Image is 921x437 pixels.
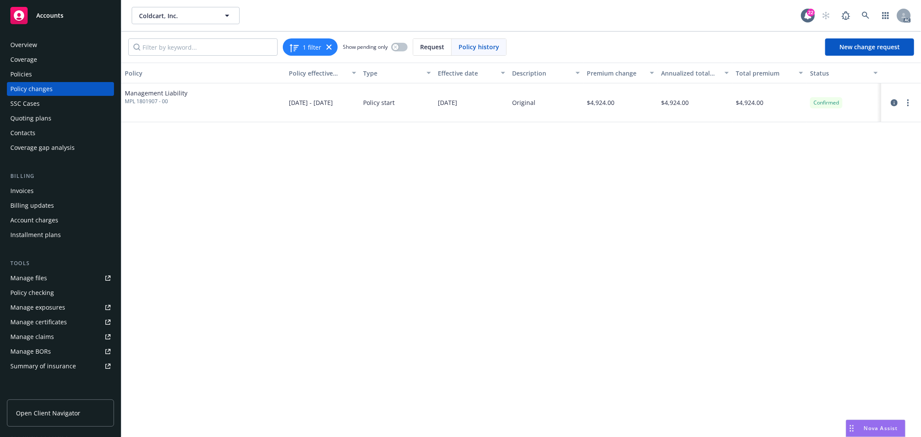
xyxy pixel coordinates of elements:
div: Summary of insurance [10,359,76,373]
div: Total premium [736,69,794,78]
a: Account charges [7,213,114,227]
span: 1 filter [303,43,321,52]
button: Coldcart, Inc. [132,7,240,24]
a: Coverage gap analysis [7,141,114,155]
div: Drag to move [846,420,857,437]
div: Policy changes [10,82,53,96]
a: Accounts [7,3,114,28]
span: Policy start [363,98,395,107]
div: Overview [10,38,37,52]
div: Policies [10,67,32,81]
div: Analytics hub [7,390,114,399]
span: Request [420,42,444,51]
span: Confirmed [813,99,839,107]
a: Overview [7,38,114,52]
div: Coverage gap analysis [10,141,75,155]
button: Premium change [583,63,658,83]
a: Manage files [7,271,114,285]
div: Premium change [587,69,645,78]
a: Contacts [7,126,114,140]
div: Original [512,98,535,107]
a: Switch app [877,7,894,24]
a: Policies [7,67,114,81]
button: Total premium [732,63,807,83]
span: New change request [839,43,900,51]
div: Manage files [10,271,47,285]
span: MPL 1801907 - 00 [125,98,187,105]
input: Filter by keyword... [128,38,278,56]
div: Installment plans [10,228,61,242]
div: Quoting plans [10,111,51,125]
span: Management Liability [125,89,187,98]
a: more [903,98,913,108]
span: $4,924.00 [661,98,689,107]
div: Annualized total premium change [661,69,719,78]
div: 22 [807,9,815,16]
button: Annualized total premium change [658,63,732,83]
div: Coverage [10,53,37,66]
div: Tools [7,259,114,268]
button: Type [360,63,434,83]
div: Policy effective dates [289,69,347,78]
a: Manage exposures [7,301,114,314]
span: Policy history [459,42,499,51]
a: circleInformation [889,98,899,108]
div: Policy checking [10,286,54,300]
div: Contacts [10,126,35,140]
div: Effective date [438,69,496,78]
div: Manage certificates [10,315,67,329]
span: Show pending only [343,43,388,51]
div: Policy [125,69,282,78]
a: SSC Cases [7,97,114,111]
div: Manage claims [10,330,54,344]
a: Start snowing [817,7,835,24]
button: Status [807,63,881,83]
div: Manage exposures [10,301,65,314]
a: Installment plans [7,228,114,242]
span: [DATE] - [DATE] [289,98,333,107]
button: Description [509,63,583,83]
a: Invoices [7,184,114,198]
a: New change request [825,38,914,56]
a: Quoting plans [7,111,114,125]
span: [DATE] [438,98,457,107]
div: Description [512,69,570,78]
a: Manage BORs [7,345,114,358]
span: $4,924.00 [587,98,614,107]
a: Summary of insurance [7,359,114,373]
div: Account charges [10,213,58,227]
a: Policy changes [7,82,114,96]
a: Manage certificates [7,315,114,329]
span: Coldcart, Inc. [139,11,214,20]
a: Manage claims [7,330,114,344]
span: Accounts [36,12,63,19]
div: Billing updates [10,199,54,212]
button: Nova Assist [846,420,905,437]
a: Report a Bug [837,7,855,24]
span: $4,924.00 [736,98,763,107]
div: Manage BORs [10,345,51,358]
a: Coverage [7,53,114,66]
a: Billing updates [7,199,114,212]
button: Effective date [434,63,509,83]
a: Search [857,7,874,24]
div: Invoices [10,184,34,198]
div: Status [810,69,868,78]
button: Policy effective dates [285,63,360,83]
div: Type [363,69,421,78]
span: Open Client Navigator [16,408,80,418]
div: SSC Cases [10,97,40,111]
div: Billing [7,172,114,180]
a: Policy checking [7,286,114,300]
span: Nova Assist [864,424,898,432]
button: Policy [121,63,285,83]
